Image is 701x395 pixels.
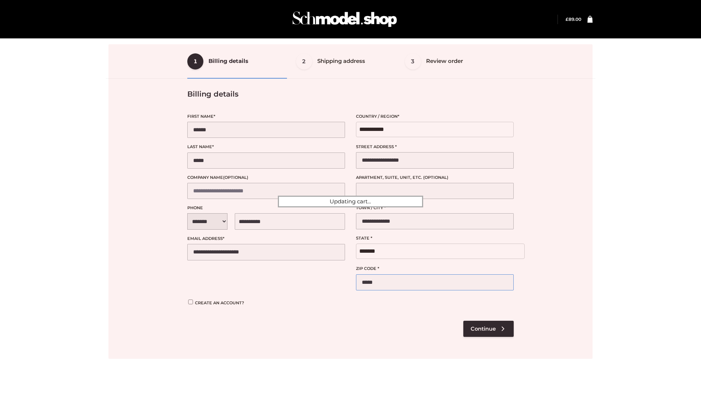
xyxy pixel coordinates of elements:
bdi: 89.00 [566,16,581,22]
img: Schmodel Admin 964 [290,5,399,34]
a: £89.00 [566,16,581,22]
span: £ [566,16,568,22]
div: Updating cart... [278,196,423,207]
